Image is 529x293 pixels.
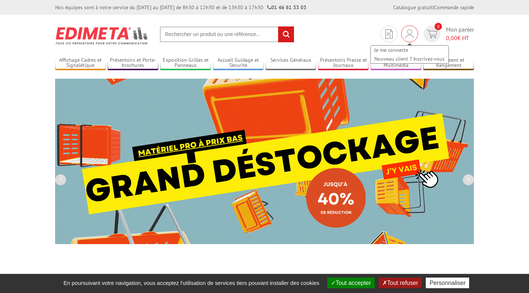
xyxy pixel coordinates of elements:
span: Mon panier [446,25,474,42]
input: Rechercher un produit ou une référence... [160,26,294,42]
div: Nos équipes sont à votre service du [DATE] au [DATE] de 8h30 à 12h30 et de 13h30 à 17h30 [55,4,306,11]
span: 0,00 [446,34,457,42]
div: Je me connecte Nouveau client ? Inscrivez-vous [401,25,418,42]
span: 0 [435,23,442,30]
img: devis rapide [427,30,438,38]
span: € HT [446,34,474,42]
img: devis rapide [406,29,414,38]
a: Affichage Cadres et Signalétique [55,57,106,69]
img: Présentoir, panneau, stand - Edimeta - PLV, affichage, mobilier bureau, entreprise [55,22,149,49]
button: Personnaliser (fenêtre modale) [426,278,469,288]
button: Tout accepter [327,278,375,288]
img: devis rapide [385,29,393,39]
a: Présentoirs et Porte-brochures [108,57,158,69]
a: Exposition Grilles et Panneaux [160,57,211,69]
a: Nouveau client ? Inscrivez-vous [371,54,449,63]
a: Présentoirs Presse et Journaux [318,57,369,69]
button: Tout refuser [379,278,422,288]
a: Accueil Guidage et Sécurité [213,57,264,69]
a: devis rapide 0 Mon panier 0,00€ HT [422,25,474,42]
a: Catalogue gratuit [393,4,433,11]
strong: 01 46 81 33 03 [267,4,306,11]
a: Services Généraux [266,57,316,69]
input: rechercher [278,26,294,42]
div: | [393,4,474,11]
a: Commande rapide [434,4,474,11]
span: En poursuivant votre navigation, vous acceptez l'utilisation de services tiers pouvant installer ... [60,280,323,286]
a: Je me connecte [371,46,449,54]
